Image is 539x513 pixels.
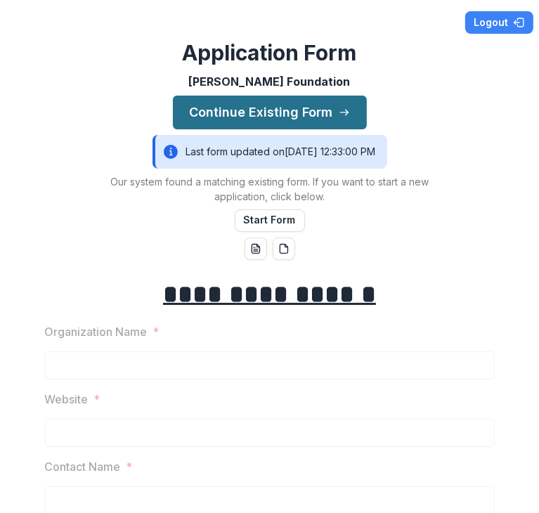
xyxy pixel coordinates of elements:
[183,39,357,67] h2: Application Form
[273,238,295,260] button: pdf-download
[189,73,351,90] p: [PERSON_NAME] Foundation
[97,174,442,204] p: Our system found a matching existing form. If you want to start a new application, click below.
[45,391,89,408] p: Website
[45,458,121,475] p: Contact Name
[173,96,367,129] button: Continue Existing Form
[235,209,305,232] button: Start Form
[152,135,387,169] div: Last form updated on [DATE] 12:33:00 PM
[45,323,148,340] p: Organization Name
[465,11,533,34] button: Logout
[245,238,267,260] button: word-download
